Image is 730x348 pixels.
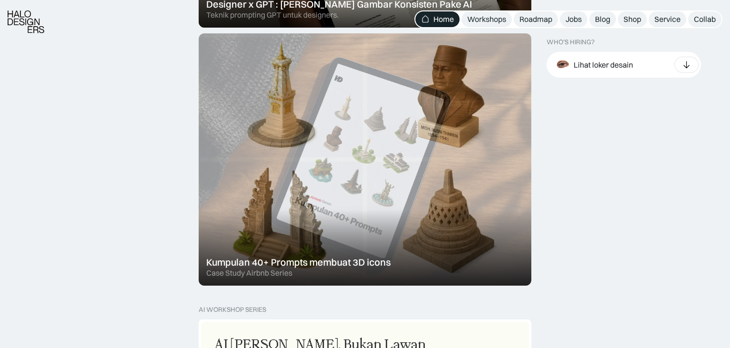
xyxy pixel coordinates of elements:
[649,11,686,27] a: Service
[467,14,506,24] div: Workshops
[461,11,512,27] a: Workshops
[415,11,460,27] a: Home
[560,11,587,27] a: Jobs
[433,14,454,24] div: Home
[199,306,266,314] div: AI Workshop Series
[688,11,721,27] a: Collab
[595,14,610,24] div: Blog
[694,14,716,24] div: Collab
[574,60,633,70] div: Lihat loker desain
[618,11,647,27] a: Shop
[566,14,582,24] div: Jobs
[547,38,595,46] div: WHO’S HIRING?
[589,11,616,27] a: Blog
[199,33,531,286] a: Kumpulan 40+ Prompts membuat 3D iconsCase Study Airbnb Series
[654,14,681,24] div: Service
[514,11,558,27] a: Roadmap
[624,14,641,24] div: Shop
[519,14,552,24] div: Roadmap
